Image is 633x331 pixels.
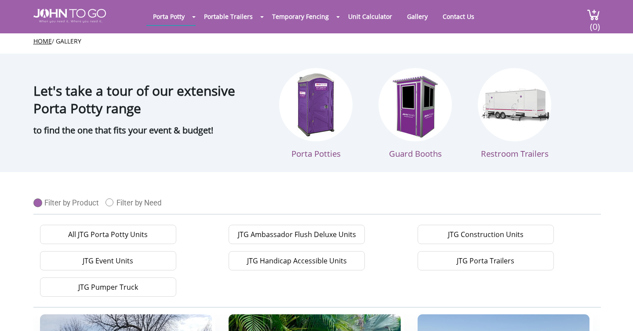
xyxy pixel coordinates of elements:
img: Porta Potties [279,68,353,141]
a: JTG Construction Units [418,225,554,244]
a: Filter by Need [105,194,168,207]
a: Temporary Fencing [266,8,335,25]
span: Restroom Trailers [481,148,549,159]
p: to find the one that fits your event & budget! [33,122,262,139]
a: Restroom Trailers [478,68,551,159]
span: Guard Booths [389,148,442,159]
a: Portable Trailers [197,8,259,25]
a: JTG Ambassador Flush Deluxe Units [229,225,365,244]
a: JTG Event Units [40,251,176,270]
a: Porta Potty [146,8,191,25]
a: JTG Porta Trailers [418,251,554,270]
a: JTG Handicap Accessible Units [229,251,365,270]
a: Contact Us [436,8,481,25]
a: JTG Pumper Truck [40,277,176,297]
h1: Let's take a tour of our extensive Porta Potty range [33,62,262,117]
a: Gallery [400,8,434,25]
a: All JTG Porta Potty Units [40,225,176,244]
ul: / [33,37,600,46]
img: Guard booths [378,68,452,141]
span: (0) [589,14,600,32]
img: cart a [587,9,600,21]
img: JOHN to go [33,9,106,23]
img: Restroon Trailers [478,68,551,141]
a: Porta Potties [279,68,353,159]
a: Home [33,37,52,45]
a: Filter by Product [33,194,105,207]
span: Porta Potties [291,148,341,159]
a: Guard Booths [378,68,452,159]
a: Gallery [56,37,81,45]
a: Unit Calculator [342,8,399,25]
